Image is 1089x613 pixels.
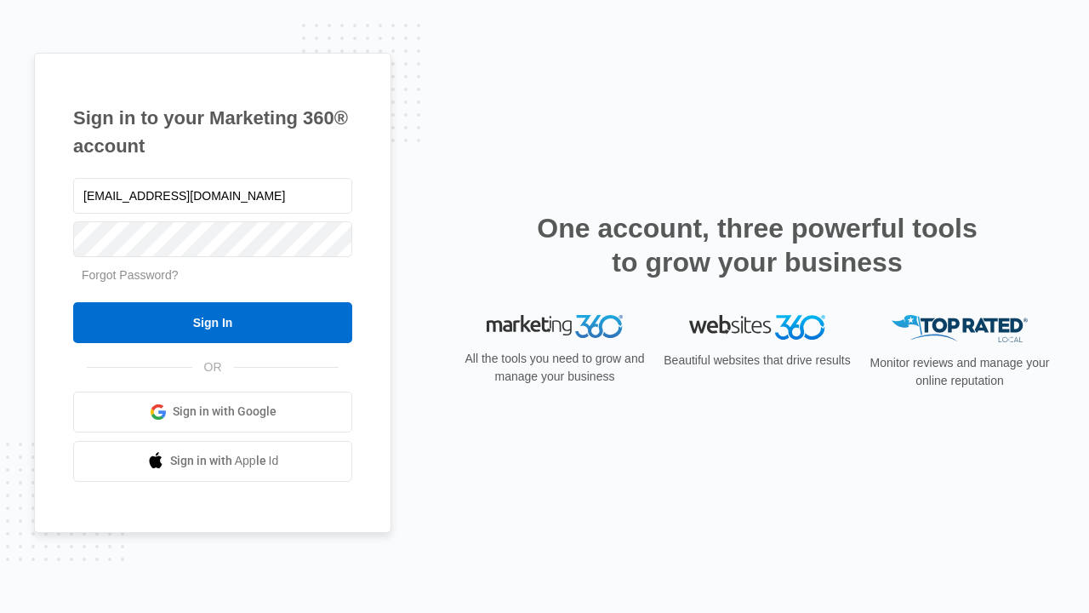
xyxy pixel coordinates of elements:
[662,352,852,370] p: Beautiful websites that drive results
[192,358,234,376] span: OR
[73,104,352,160] h1: Sign in to your Marketing 360® account
[864,354,1055,390] p: Monitor reviews and manage your online reputation
[73,441,352,482] a: Sign in with Apple Id
[170,452,279,470] span: Sign in with Apple Id
[73,302,352,343] input: Sign In
[689,315,825,340] img: Websites 360
[459,350,650,386] p: All the tools you need to grow and manage your business
[173,403,277,421] span: Sign in with Google
[73,392,352,433] a: Sign in with Google
[532,211,983,279] h2: One account, three powerful tools to grow your business
[487,315,623,339] img: Marketing 360
[82,268,179,282] a: Forgot Password?
[73,178,352,214] input: Email
[892,315,1028,343] img: Top Rated Local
